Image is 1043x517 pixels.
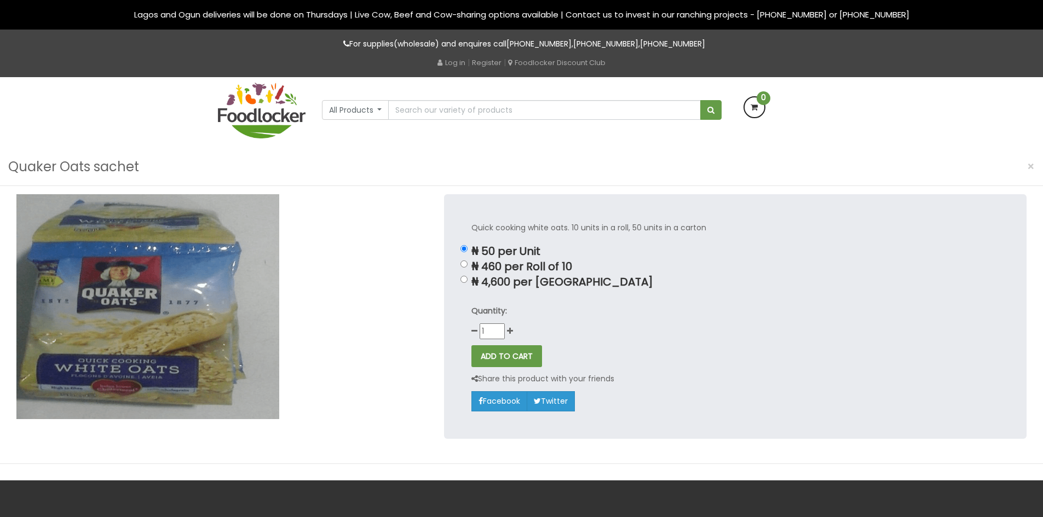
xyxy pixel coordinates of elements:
[508,57,606,68] a: Foodlocker Discount Club
[460,260,468,268] input: ₦ 460 per Roll of 10
[504,57,506,68] span: |
[8,156,139,177] h3: Quaker Oats sachet
[1027,159,1035,175] span: ×
[471,373,614,385] p: Share this product with your friends
[471,305,507,316] strong: Quantity:
[471,391,527,411] a: Facebook
[472,57,502,68] a: Register
[437,57,465,68] a: Log in
[218,38,826,50] p: For supplies(wholesale) and enquires call , ,
[757,91,770,105] span: 0
[1022,155,1040,178] button: Close
[322,100,389,120] button: All Products
[460,276,468,283] input: ₦ 4,600 per [GEOGRAPHIC_DATA]
[471,260,999,273] p: ₦ 460 per Roll of 10
[471,222,999,234] p: Quick cooking white oats. 10 units in a roll, 50 units in a carton
[506,38,572,49] a: [PHONE_NUMBER]
[471,245,999,258] p: ₦ 50 per Unit
[471,276,999,288] p: ₦ 4,600 per [GEOGRAPHIC_DATA]
[468,57,470,68] span: |
[573,38,638,49] a: [PHONE_NUMBER]
[16,194,279,419] img: Quaker Oats sachet
[134,9,909,20] span: Lagos and Ogun deliveries will be done on Thursdays | Live Cow, Beef and Cow-sharing options avai...
[640,38,705,49] a: [PHONE_NUMBER]
[218,83,306,138] img: FoodLocker
[527,391,575,411] a: Twitter
[388,100,700,120] input: Search our variety of products
[460,245,468,252] input: ₦ 50 per Unit
[471,345,542,367] button: ADD TO CART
